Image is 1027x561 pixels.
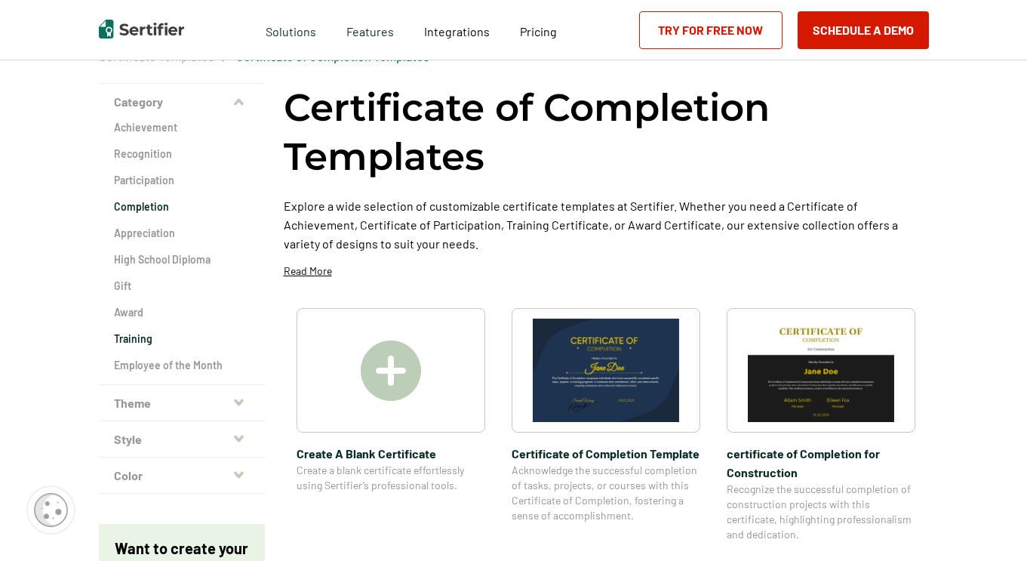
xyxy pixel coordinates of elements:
[639,11,783,49] a: Try for Free Now
[99,120,265,385] div: Category
[297,463,485,493] span: Create a blank certificate effortlessly using Sertifier’s professional tools.
[512,444,700,463] span: Certificate of Completion Template
[727,482,915,542] span: Recognize the successful completion of construction projects with this certificate, highlighting ...
[952,489,1027,561] iframe: Chat Widget
[114,146,250,162] a: Recognition
[748,319,894,422] img: certificate of Completion for Construction
[512,463,700,523] span: Acknowledge the successful completion of tasks, projects, or courses with this Certificate of Com...
[284,196,929,253] p: Explore a wide selection of customizable certificate templates at Sertifier. Whether you need a C...
[114,199,250,214] a: Completion
[114,305,250,320] a: Award
[114,120,250,135] a: Achievement
[284,264,332,279] p: Read More
[114,331,250,347] a: Training
[114,252,250,267] a: High School Diploma
[99,20,184,39] img: Sertifier | Digital Credentialing Platform
[266,20,316,39] span: Solutions
[727,444,915,482] span: certificate of Completion for Construction
[512,308,700,542] a: Certificate of Completion TemplateCertificate of Completion TemplateAcknowledge the successful co...
[424,20,490,39] a: Integrations
[114,279,250,294] a: Gift
[114,358,250,373] a: Employee of the Month
[99,421,265,458] button: Style
[520,24,557,39] span: Pricing
[533,319,679,422] img: Certificate of Completion Template
[99,385,265,421] button: Theme
[424,24,490,39] span: Integrations
[99,84,265,120] button: Category
[297,444,485,463] span: Create A Blank Certificate
[346,20,394,39] span: Features
[99,458,265,494] button: Color
[114,173,250,188] a: Participation
[520,20,557,39] a: Pricing
[798,11,929,49] button: Schedule a Demo
[361,341,421,401] img: Create A Blank Certificate
[34,493,68,527] img: Cookie Popup Icon
[114,226,250,241] a: Appreciation
[727,308,915,542] a: certificate of Completion for Constructioncertificate of Completion for ConstructionRecognize the...
[284,83,929,181] h1: Certificate of Completion Templates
